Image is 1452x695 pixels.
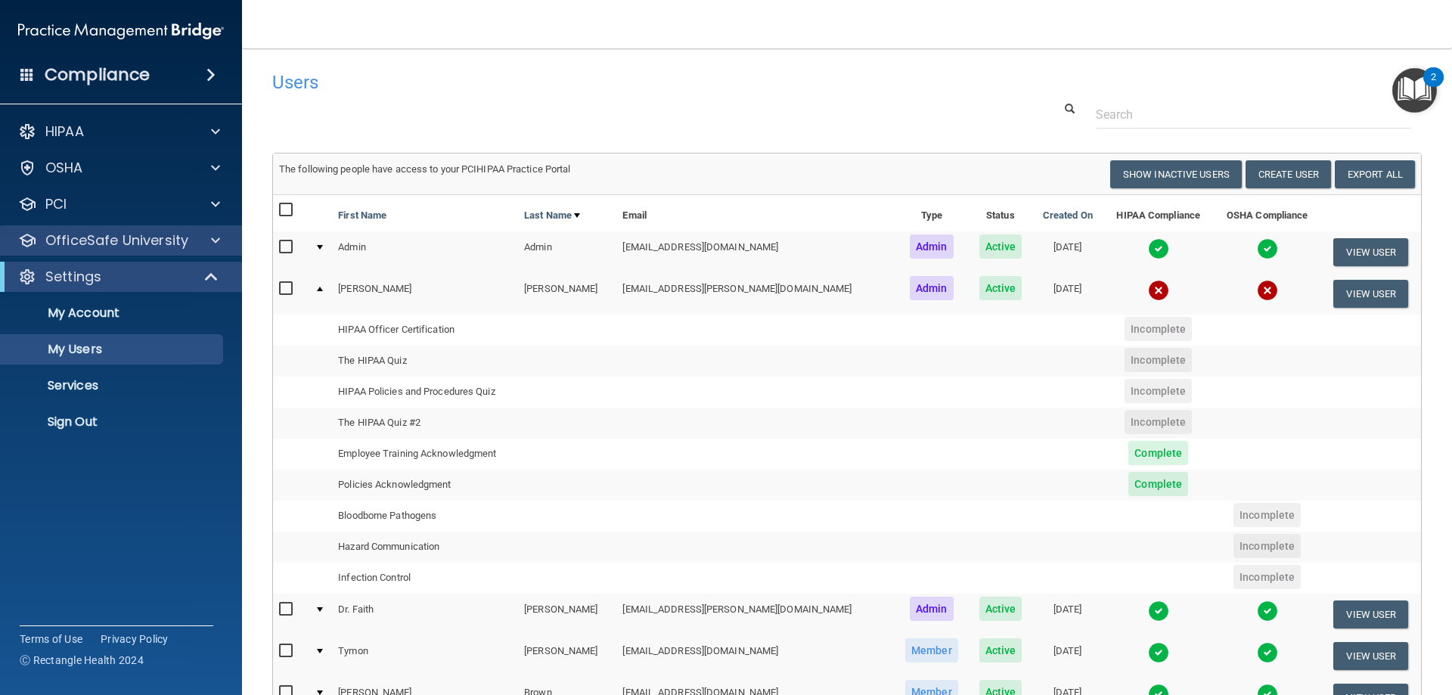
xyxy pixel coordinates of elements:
p: My Account [10,306,216,321]
p: OSHA [45,159,83,177]
span: Member [905,638,958,662]
img: tick.e7d51cea.svg [1148,642,1169,663]
th: OSHA Compliance [1214,195,1321,231]
span: Admin [910,597,954,621]
td: The HIPAA Quiz #2 [332,408,616,439]
td: [EMAIL_ADDRESS][DOMAIN_NAME] [616,231,894,273]
button: Create User [1246,160,1331,188]
td: Dr. Faith [332,594,518,635]
img: tick.e7d51cea.svg [1148,600,1169,622]
td: Tymon [332,635,518,677]
p: Services [10,378,216,393]
th: Type [895,195,969,231]
td: HIPAA Officer Certification [332,315,616,346]
img: tick.e7d51cea.svg [1257,238,1278,259]
p: Sign Out [10,414,216,430]
a: Privacy Policy [101,631,169,647]
span: Active [979,638,1022,662]
input: Search [1096,101,1410,129]
p: OfficeSafe University [45,231,188,250]
span: The following people have access to your PCIHIPAA Practice Portal [279,163,571,175]
p: Settings [45,268,101,286]
span: Complete [1128,441,1188,465]
td: [EMAIL_ADDRESS][PERSON_NAME][DOMAIN_NAME] [616,273,894,314]
span: Incomplete [1125,379,1192,403]
td: Infection Control [332,563,616,594]
th: Status [969,195,1032,231]
span: Incomplete [1125,317,1192,341]
td: Bloodborne Pathogens [332,501,616,532]
img: tick.e7d51cea.svg [1257,642,1278,663]
a: PCI [18,195,220,213]
p: PCI [45,195,67,213]
td: [DATE] [1032,635,1103,677]
img: PMB logo [18,16,224,46]
img: cross.ca9f0e7f.svg [1148,280,1169,301]
a: First Name [338,206,386,225]
span: Ⓒ Rectangle Health 2024 [20,653,144,668]
button: View User [1333,238,1408,266]
a: OSHA [18,159,220,177]
a: Last Name [524,206,580,225]
span: Incomplete [1125,410,1192,434]
img: tick.e7d51cea.svg [1148,238,1169,259]
span: Incomplete [1233,565,1301,589]
td: Admin [332,231,518,273]
span: Active [979,276,1022,300]
td: Policies Acknowledgment [332,470,616,501]
td: Hazard Communication [332,532,616,563]
h4: Compliance [45,64,150,85]
th: Email [616,195,894,231]
button: Show Inactive Users [1110,160,1242,188]
td: [PERSON_NAME] [518,273,616,314]
span: Admin [910,234,954,259]
a: Created On [1043,206,1093,225]
p: My Users [10,342,216,357]
td: [PERSON_NAME] [332,273,518,314]
td: HIPAA Policies and Procedures Quiz [332,377,616,408]
span: Active [979,597,1022,621]
td: [DATE] [1032,594,1103,635]
td: [PERSON_NAME] [518,635,616,677]
p: HIPAA [45,123,84,141]
span: Active [979,234,1022,259]
td: The HIPAA Quiz [332,346,616,377]
td: [DATE] [1032,231,1103,273]
td: [EMAIL_ADDRESS][PERSON_NAME][DOMAIN_NAME] [616,594,894,635]
img: cross.ca9f0e7f.svg [1257,280,1278,301]
td: [PERSON_NAME] [518,594,616,635]
a: OfficeSafe University [18,231,220,250]
span: Incomplete [1233,503,1301,527]
div: 2 [1431,77,1436,97]
h4: Users [272,73,933,92]
a: Export All [1335,160,1415,188]
button: View User [1333,642,1408,670]
th: HIPAA Compliance [1103,195,1214,231]
a: HIPAA [18,123,220,141]
td: [EMAIL_ADDRESS][DOMAIN_NAME] [616,635,894,677]
td: Employee Training Acknowledgment [332,439,616,470]
td: Admin [518,231,616,273]
button: Open Resource Center, 2 new notifications [1392,68,1437,113]
span: Complete [1128,472,1188,496]
a: Settings [18,268,219,286]
span: Incomplete [1233,534,1301,558]
a: Terms of Use [20,631,82,647]
span: Incomplete [1125,348,1192,372]
button: View User [1333,280,1408,308]
iframe: Drift Widget Chat Controller [1190,588,1434,648]
span: Admin [910,276,954,300]
td: [DATE] [1032,273,1103,314]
